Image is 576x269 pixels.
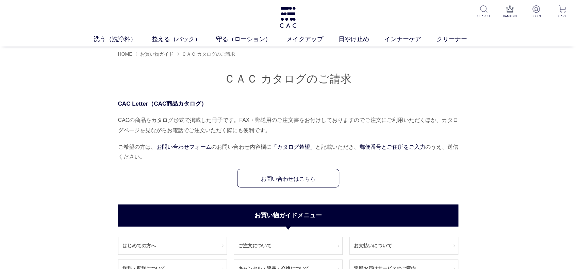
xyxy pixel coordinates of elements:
[118,115,458,135] div: CACの商品をカタログ形式で掲載した冊子です。FAX・郵送用のご注文書をお付けしておりますのでご注文にご利用いただくほか、カタログページを見ながらお電話でご注文いただく際にも便利です。
[94,35,152,44] a: 洗う（洗浄料）
[475,5,492,19] a: SEARCH
[237,169,339,187] a: お問い合わせはこちら
[118,237,227,255] a: はじめての方へ
[118,142,458,162] p: ご希望の方は、 のお問い合わせ内容欄に と記載いただき、 のうえ、送信ください。
[528,14,544,19] p: LOGIN
[501,5,518,19] a: RANKING
[118,204,458,227] h2: お買い物ガイドメニュー
[359,144,425,150] span: 郵便番号とご住所をご入力
[156,144,211,150] span: お問い合わせフォーム
[554,5,571,19] a: CART
[234,237,342,255] a: ご注文について
[350,237,458,255] a: お支払いについて
[384,35,437,44] a: インナーケア
[135,51,175,57] li: 〉
[339,35,384,44] a: 日やけ止め
[437,35,482,44] a: クリーナー
[279,7,297,28] img: logo
[554,14,571,19] p: CART
[118,51,132,57] a: HOME
[177,51,237,57] li: 〉
[118,100,458,108] p: CAC Letter（CAC商品カタログ）
[286,35,339,44] a: メイクアップ
[475,14,492,19] p: SEARCH
[140,51,174,57] a: お買い物ガイド
[501,14,518,19] p: RANKING
[271,144,315,150] span: 「カタログ希望」
[528,5,544,19] a: LOGIN
[181,51,235,57] span: ＣＡＣ カタログのご請求
[152,35,216,44] a: 整える（パック）
[118,72,458,86] h1: ＣＡＣ カタログのご請求
[216,35,286,44] a: 守る（ローション）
